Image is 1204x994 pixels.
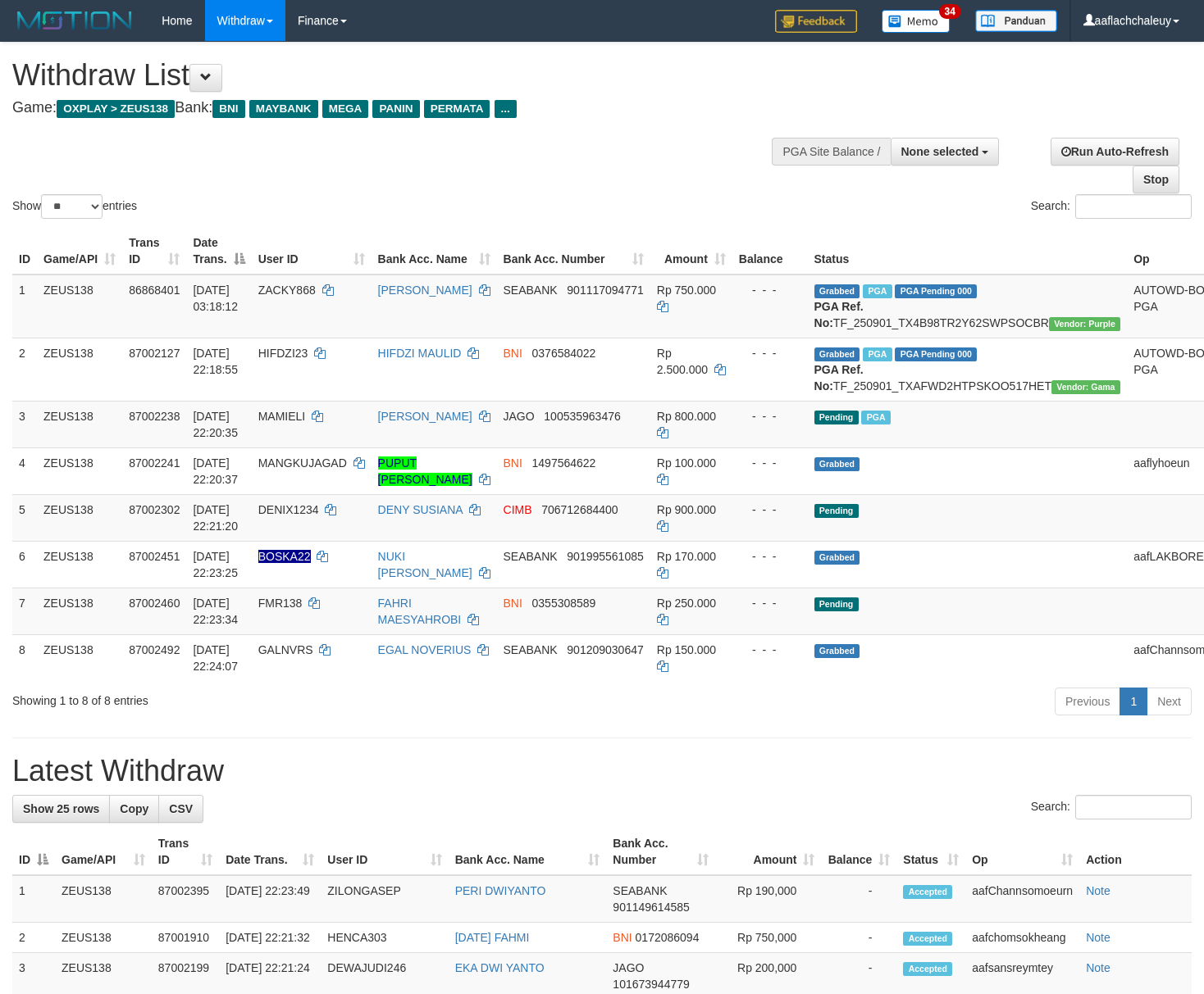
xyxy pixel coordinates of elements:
[109,795,159,823] a: Copy
[821,875,896,923] td: -
[12,338,37,401] td: 2
[504,643,558,656] span: SEABANK
[129,284,180,297] span: 86868401
[532,456,596,470] span: Copy 1497564622 to clipboard
[372,100,419,118] span: PANIN
[567,550,643,563] span: Copy 901995561085 to clipboard
[504,503,532,516] span: CIMB
[657,503,716,516] span: Rp 900.000
[55,923,152,953] td: ZEUS138
[129,456,180,470] span: 87002241
[41,194,103,219] select: Showentries
[504,550,558,563] span: SEABANK
[37,447,122,494] td: ZEUS138
[129,503,180,516] span: 87002302
[193,347,238,376] span: [DATE] 22:18:55
[775,10,857,33] img: Feedback.jpg
[532,597,596,610] span: Copy 0355308589 to clipboard
[657,597,716,610] span: Rp 250.000
[378,284,472,297] a: [PERSON_NAME]
[37,228,122,275] th: Game/API: activate to sort column ascending
[57,100,175,118] span: OXPLAY > ZEUS138
[504,597,522,610] span: BNI
[975,10,1057,32] img: panduan.png
[808,275,1128,338] td: TF_250901_TX4B98TR2Y62SWPSOCBR
[378,503,463,516] a: DENY SUSIANA
[732,228,808,275] th: Balance
[12,275,37,338] td: 1
[12,755,1192,787] h1: Latest Withdraw
[219,923,321,953] td: [DATE] 22:21:32
[772,138,890,166] div: PGA Site Balance /
[186,228,251,275] th: Date Trans.: activate to sort column descending
[814,504,859,518] span: Pending
[12,447,37,494] td: 4
[739,282,801,298] div: - - -
[129,597,180,610] span: 87002460
[152,828,219,875] th: Trans ID: activate to sort column ascending
[821,923,896,953] td: -
[12,59,787,92] h1: Withdraw List
[37,541,122,588] td: ZEUS138
[378,347,462,360] a: HIFDZI MAULID
[1031,795,1192,819] label: Search:
[12,875,55,923] td: 1
[12,100,787,116] h4: Game: Bank:
[258,347,308,360] span: HIFDZI23
[613,978,689,991] span: Copy 101673944779 to clipboard
[739,455,801,471] div: - - -
[903,962,952,976] span: Accepted
[378,410,472,423] a: [PERSON_NAME]
[1086,961,1111,974] a: Note
[613,961,644,974] span: JAGO
[544,410,620,423] span: Copy 100535963476 to clipboard
[37,494,122,541] td: ZEUS138
[965,875,1079,923] td: aafChannsomoeurn
[12,923,55,953] td: 2
[455,884,546,897] a: PERI DWIYANTO
[814,363,864,393] b: PGA Ref. No:
[939,4,961,19] span: 34
[129,550,180,563] span: 87002451
[863,284,892,298] span: Marked by aaftrukkakada
[532,347,596,360] span: Copy 0376584022 to clipboard
[814,597,859,611] span: Pending
[129,410,180,423] span: 87002238
[606,828,714,875] th: Bank Acc. Number: activate to sort column ascending
[455,931,530,944] a: [DATE] FAHMI
[258,456,347,470] span: MANGKUJAGAD
[193,456,238,486] span: [DATE] 22:20:37
[219,875,321,923] td: [DATE] 22:23:49
[249,100,318,118] span: MAYBANK
[258,410,306,423] span: MAMIELI
[497,228,650,275] th: Bank Acc. Number: activate to sort column ascending
[504,284,558,297] span: SEABANK
[657,643,716,656] span: Rp 150.000
[12,8,137,33] img: MOTION_logo.png
[12,401,37,447] td: 3
[903,885,952,899] span: Accepted
[715,923,822,953] td: Rp 750,000
[37,338,122,401] td: ZEUS138
[814,300,864,329] b: PGA Ref. No:
[23,802,99,815] span: Show 25 rows
[122,228,186,275] th: Trans ID: activate to sort column ascending
[814,457,860,471] span: Grabbed
[193,643,238,673] span: [DATE] 22:24:07
[129,347,180,360] span: 87002127
[739,595,801,611] div: - - -
[739,548,801,565] div: - - -
[821,828,896,875] th: Balance: activate to sort column ascending
[504,347,522,360] span: BNI
[193,284,238,313] span: [DATE] 03:18:12
[739,345,801,361] div: - - -
[321,828,448,875] th: User ID: activate to sort column ascending
[814,411,859,424] span: Pending
[613,901,689,914] span: Copy 901149614585 to clipboard
[895,284,977,298] span: PGA Pending
[258,550,311,563] span: Nama rekening ada tanda titik/strip, harap diedit
[37,634,122,681] td: ZEUS138
[1147,688,1192,715] a: Next
[321,923,448,953] td: HENCA303
[152,923,219,953] td: 87001910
